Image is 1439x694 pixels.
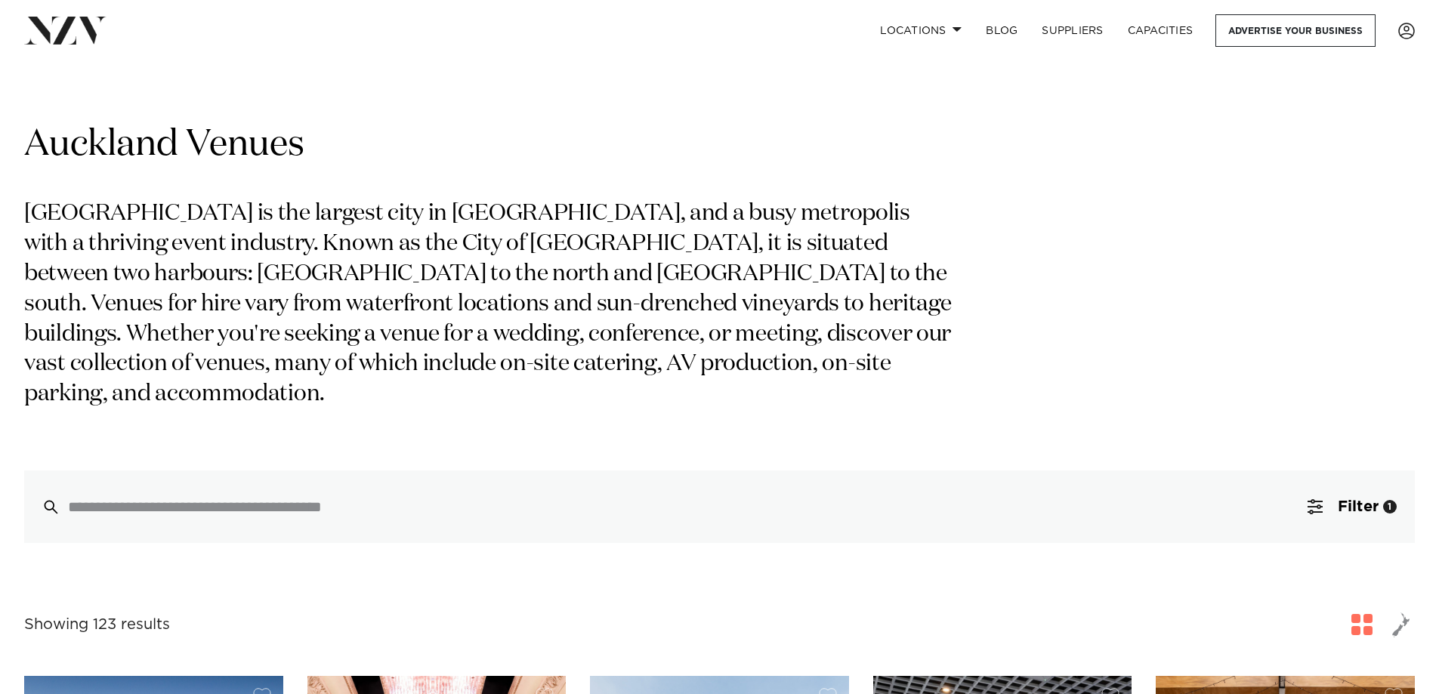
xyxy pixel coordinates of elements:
a: BLOG [974,14,1030,47]
button: Filter1 [1289,470,1415,543]
div: Showing 123 results [24,613,170,637]
img: nzv-logo.png [24,17,107,44]
h1: Auckland Venues [24,122,1415,169]
a: Locations [868,14,974,47]
a: Advertise your business [1215,14,1376,47]
a: SUPPLIERS [1030,14,1115,47]
div: 1 [1383,500,1397,514]
span: Filter [1338,499,1379,514]
p: [GEOGRAPHIC_DATA] is the largest city in [GEOGRAPHIC_DATA], and a busy metropolis with a thriving... [24,199,958,410]
a: Capacities [1116,14,1206,47]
